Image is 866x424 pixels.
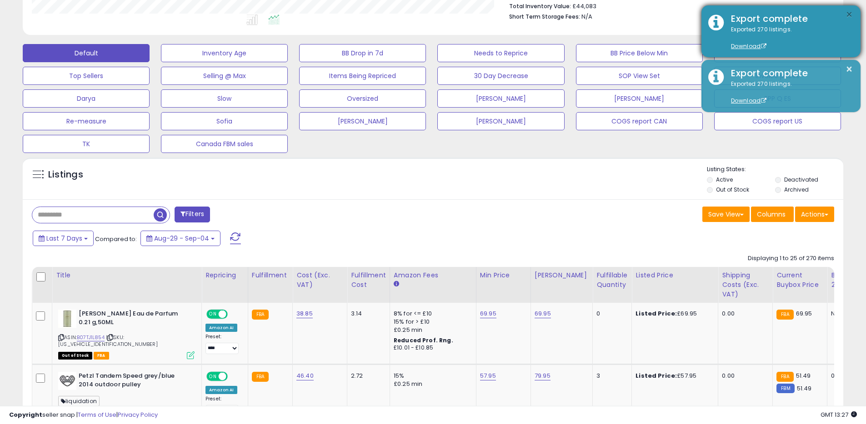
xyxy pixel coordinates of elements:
[776,271,823,290] div: Current Buybox Price
[480,309,496,318] a: 69.95
[48,168,83,181] h5: Listings
[23,44,150,62] button: Default
[252,310,269,320] small: FBA
[9,410,42,419] strong: Copyright
[796,309,812,318] span: 69.95
[23,67,150,85] button: Top Sellers
[299,44,426,62] button: BB Drop in 7d
[722,310,766,318] div: 0.00
[796,371,811,380] span: 51.49
[724,25,854,51] div: Exported 270 listings.
[161,67,288,85] button: Selling @ Max
[205,334,241,354] div: Preset:
[46,234,82,243] span: Last 7 Days
[702,207,750,222] button: Save View
[252,271,289,280] div: Fulfillment
[784,176,818,183] label: Deactivated
[58,372,76,390] img: 31gGg+bpauL._SL40_.jpg
[576,112,703,130] button: COGS report CAN
[299,89,426,108] button: Oversized
[596,271,628,290] div: Fulfillable Quantity
[118,410,158,419] a: Privacy Policy
[33,231,94,246] button: Last 7 Days
[394,380,469,388] div: £0.25 min
[77,334,105,341] a: B07TJ1L854
[9,411,158,419] div: seller snap | |
[296,309,313,318] a: 38.85
[95,235,137,243] span: Compared to:
[707,165,843,174] p: Listing States:
[724,67,854,80] div: Export complete
[94,352,109,360] span: FBA
[581,12,592,21] span: N/A
[776,384,794,393] small: FBM
[724,80,854,105] div: Exported 270 listings.
[161,44,288,62] button: Inventory Age
[394,326,469,334] div: £0.25 min
[23,89,150,108] button: Darya
[821,410,857,419] span: 2025-09-12 13:27 GMT
[351,372,383,380] div: 2.72
[576,89,703,108] button: [PERSON_NAME]
[480,371,496,380] a: 57.95
[535,309,551,318] a: 69.95
[509,13,580,20] b: Short Term Storage Fees:
[394,344,469,352] div: £10.01 - £10.85
[205,396,241,416] div: Preset:
[480,271,527,280] div: Min Price
[846,64,853,75] button: ×
[831,310,861,318] div: N/A
[846,9,853,20] button: ×
[776,310,793,320] small: FBA
[58,396,100,406] span: liquidation
[207,311,219,318] span: ON
[795,207,834,222] button: Actions
[140,231,220,246] button: Aug-29 - Sep-04
[797,384,812,393] span: 51.49
[437,67,564,85] button: 30 Day Decrease
[205,271,244,280] div: Repricing
[394,372,469,380] div: 15%
[58,310,76,328] img: 31fJ+RPGSHL._SL40_.jpg
[716,176,733,183] label: Active
[296,271,343,290] div: Cost (Exc. VAT)
[535,371,551,380] a: 79.95
[748,254,834,263] div: Displaying 1 to 25 of 270 items
[636,309,677,318] b: Listed Price:
[731,42,766,50] a: Download
[722,271,769,299] div: Shipping Costs (Exc. VAT)
[394,336,453,344] b: Reduced Prof. Rng.
[716,186,749,193] label: Out of Stock
[576,44,703,62] button: BB Price Below Min
[636,310,711,318] div: £69.95
[509,2,571,10] b: Total Inventory Value:
[596,310,625,318] div: 0
[252,372,269,382] small: FBA
[351,310,383,318] div: 3.14
[722,372,766,380] div: 0.00
[23,135,150,153] button: TK
[207,373,219,380] span: ON
[226,311,241,318] span: OFF
[751,207,794,222] button: Columns
[394,310,469,318] div: 8% for <= £10
[596,372,625,380] div: 3
[299,67,426,85] button: Items Being Repriced
[636,372,711,380] div: £57.95
[79,310,189,329] b: [PERSON_NAME] Eau de Parfum 0.21 g,50ML
[776,372,793,382] small: FBA
[205,386,237,394] div: Amazon AI
[724,12,854,25] div: Export complete
[226,373,241,380] span: OFF
[394,318,469,326] div: 15% for > £10
[58,310,195,358] div: ASIN:
[437,89,564,108] button: [PERSON_NAME]
[56,271,198,280] div: Title
[784,186,809,193] label: Archived
[296,371,314,380] a: 46.40
[161,89,288,108] button: Slow
[79,372,189,391] b: Petzl Tandem Speed grey/blue 2014 outdoor pulley
[831,372,861,380] div: 0%
[394,280,399,288] small: Amazon Fees.
[58,352,92,360] span: All listings that are currently out of stock and unavailable for purchase on Amazon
